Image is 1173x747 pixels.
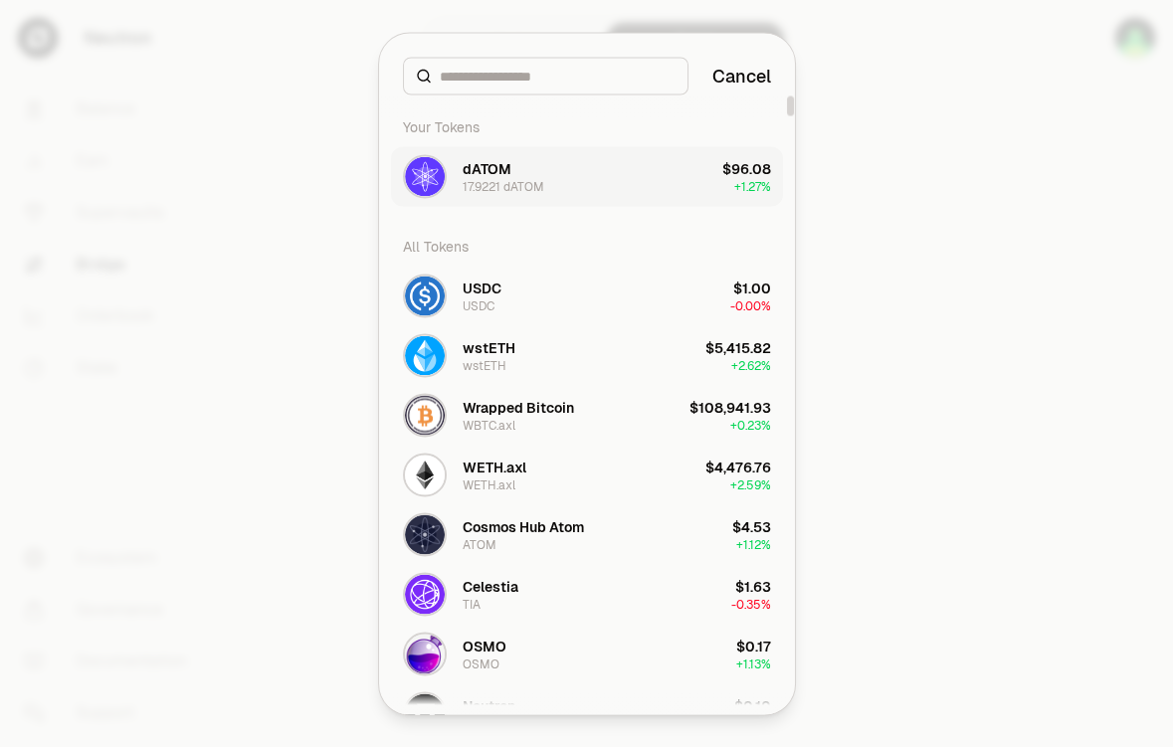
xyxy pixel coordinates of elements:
[736,636,771,655] div: $0.17
[705,337,771,357] div: $5,415.82
[391,504,783,564] button: ATOM LogoCosmos Hub AtomATOM$4.53+1.12%
[391,146,783,206] button: dATOM LogodATOM17.9221 dATOM$96.08+1.27%
[730,297,771,313] span: -0.00%
[712,62,771,90] button: Cancel
[391,564,783,624] button: TIA LogoCelestiaTIA$1.63-0.35%
[463,158,511,178] div: dATOM
[733,278,771,297] div: $1.00
[405,455,445,494] img: WETH.axl Logo
[735,576,771,596] div: $1.63
[734,695,771,715] div: $0.10
[405,276,445,315] img: USDC Logo
[731,357,771,373] span: + 2.62%
[463,476,515,492] div: WETH.axl
[391,385,783,445] button: WBTC.axl LogoWrapped BitcoinWBTC.axl$108,941.93+0.23%
[463,178,544,194] div: 17.9221 dATOM
[463,536,496,552] div: ATOM
[463,457,526,476] div: WETH.axl
[736,536,771,552] span: + 1.12%
[463,596,481,612] div: TIA
[463,357,506,373] div: wstETH
[463,397,574,417] div: Wrapped Bitcoin
[734,178,771,194] span: + 1.27%
[731,596,771,612] span: -0.35%
[463,576,518,596] div: Celestia
[405,514,445,554] img: ATOM Logo
[391,266,783,325] button: USDC LogoUSDCUSDC$1.00-0.00%
[730,417,771,433] span: + 0.23%
[463,695,515,715] div: Neutron
[463,337,515,357] div: wstETH
[405,693,445,733] img: NTRN Logo
[391,624,783,683] button: OSMO LogoOSMOOSMO$0.17+1.13%
[732,516,771,536] div: $4.53
[405,156,445,196] img: dATOM Logo
[391,325,783,385] button: wstETH LogowstETHwstETH$5,415.82+2.62%
[736,655,771,671] span: + 1.13%
[391,226,783,266] div: All Tokens
[391,683,783,743] button: NTRN LogoNeutron$0.10
[405,395,445,435] img: WBTC.axl Logo
[391,445,783,504] button: WETH.axl LogoWETH.axlWETH.axl$4,476.76+2.59%
[463,297,494,313] div: USDC
[405,634,445,673] img: OSMO Logo
[391,106,783,146] div: Your Tokens
[463,655,499,671] div: OSMO
[730,476,771,492] span: + 2.59%
[405,335,445,375] img: wstETH Logo
[463,278,501,297] div: USDC
[689,397,771,417] div: $108,941.93
[463,516,584,536] div: Cosmos Hub Atom
[705,457,771,476] div: $4,476.76
[463,417,515,433] div: WBTC.axl
[463,636,506,655] div: OSMO
[405,574,445,614] img: TIA Logo
[722,158,771,178] div: $96.08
